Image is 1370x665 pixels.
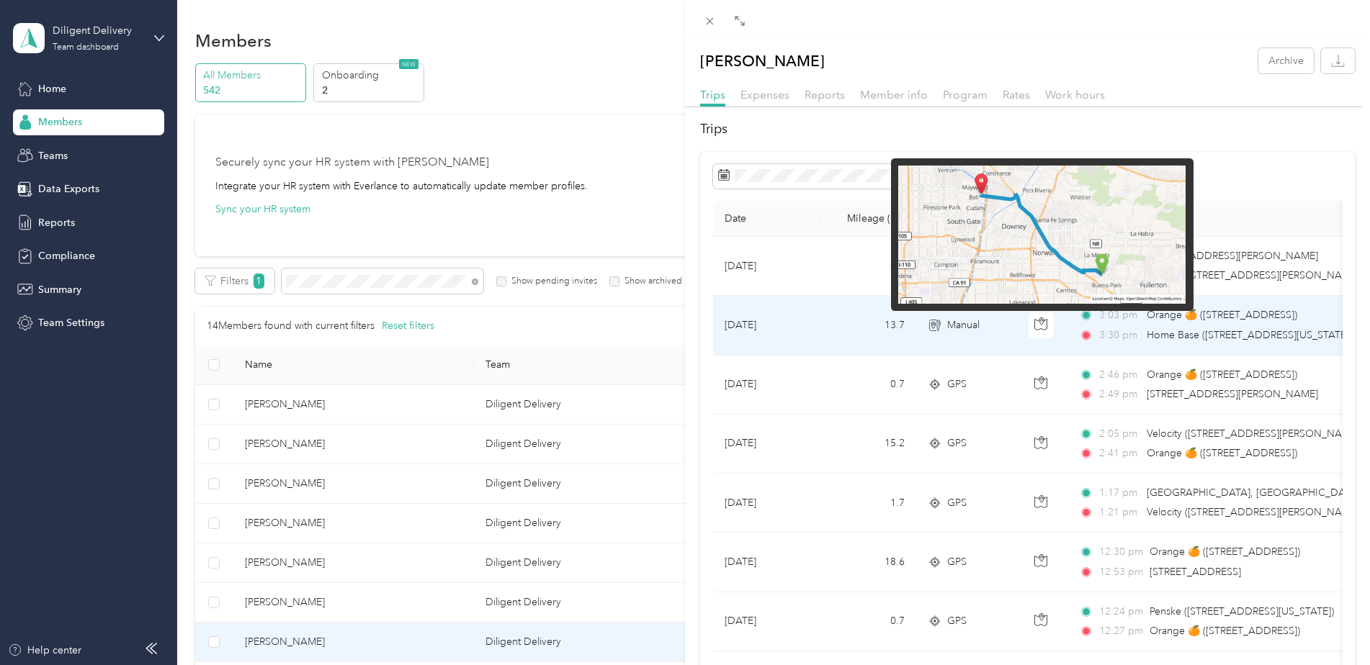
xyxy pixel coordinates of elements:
[713,533,821,592] td: [DATE]
[713,237,821,296] td: [DATE]
[947,554,967,570] span: GPS
[1099,426,1140,442] span: 2:05 pm
[1099,623,1143,639] span: 12:27 pm
[1099,307,1140,323] span: 3:03 pm
[821,415,916,474] td: 15.2
[1099,564,1143,580] span: 12:53 pm
[1150,605,1334,617] span: Penske ([STREET_ADDRESS][US_STATE])
[700,119,1355,139] h2: Trips
[898,166,1186,304] img: minimap
[943,88,988,101] span: Program
[1147,388,1318,400] span: [STREET_ADDRESS][PERSON_NAME]
[1147,329,1352,341] span: Home Base ([STREET_ADDRESS][US_STATE])
[805,88,845,101] span: Reports
[1147,250,1318,262] span: [STREET_ADDRESS][PERSON_NAME]
[947,495,967,511] span: GPS
[1289,584,1370,665] iframe: Everlance-gr Chat Button Frame
[1099,445,1140,461] span: 2:41 pm
[1045,88,1105,101] span: Work hours
[821,356,916,415] td: 0.7
[1099,544,1143,560] span: 12:30 pm
[713,356,821,415] td: [DATE]
[1150,566,1241,578] span: [STREET_ADDRESS]
[821,237,916,296] td: 0.6
[1147,309,1297,321] span: Orange 🍊 ([STREET_ADDRESS])
[947,435,967,451] span: GPS
[947,376,967,392] span: GPS
[1099,604,1143,620] span: 12:24 pm
[713,474,821,533] td: [DATE]
[713,201,821,237] th: Date
[1150,625,1300,637] span: Orange 🍊 ([STREET_ADDRESS])
[821,592,916,651] td: 0.7
[1258,48,1314,73] button: Archive
[1150,546,1300,558] span: Orange 🍊 ([STREET_ADDRESS])
[1099,485,1140,501] span: 1:17 pm
[1147,447,1297,459] span: Orange 🍊 ([STREET_ADDRESS])
[947,317,980,333] span: Manual
[1147,368,1297,381] span: Orange 🍊 ([STREET_ADDRESS])
[1099,505,1140,520] span: 1:21 pm
[821,296,916,355] td: 13.7
[713,592,821,651] td: [DATE]
[860,88,928,101] span: Member info
[821,474,916,533] td: 1.7
[713,296,821,355] td: [DATE]
[821,533,916,592] td: 18.6
[700,88,725,101] span: Trips
[700,48,825,73] p: [PERSON_NAME]
[1099,327,1140,343] span: 3:30 pm
[713,415,821,474] td: [DATE]
[1003,88,1030,101] span: Rates
[740,88,789,101] span: Expenses
[1099,367,1140,383] span: 2:46 pm
[821,201,916,237] th: Mileage (mi)
[947,613,967,629] span: GPS
[1099,386,1140,402] span: 2:49 pm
